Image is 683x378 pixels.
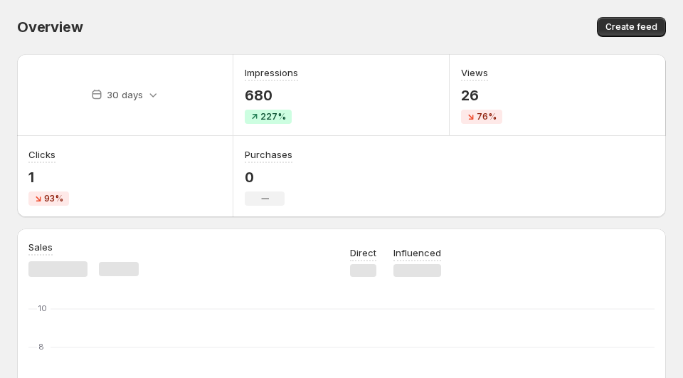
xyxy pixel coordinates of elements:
span: Create feed [605,21,657,33]
h3: Clicks [28,147,55,162]
h3: Purchases [245,147,292,162]
span: 93% [44,193,63,204]
p: 680 [245,87,298,104]
span: Overview [17,19,83,36]
span: 227% [260,111,286,122]
text: 10 [38,303,47,313]
p: Influenced [393,246,441,260]
span: 76% [477,111,497,122]
button: Create feed [597,17,666,37]
p: 1 [28,169,69,186]
p: Direct [350,246,376,260]
h3: Impressions [245,65,298,80]
p: 30 days [107,88,143,102]
p: 0 [245,169,292,186]
p: 26 [461,87,502,104]
text: 8 [38,342,44,352]
h3: Sales [28,240,53,254]
h3: Views [461,65,488,80]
